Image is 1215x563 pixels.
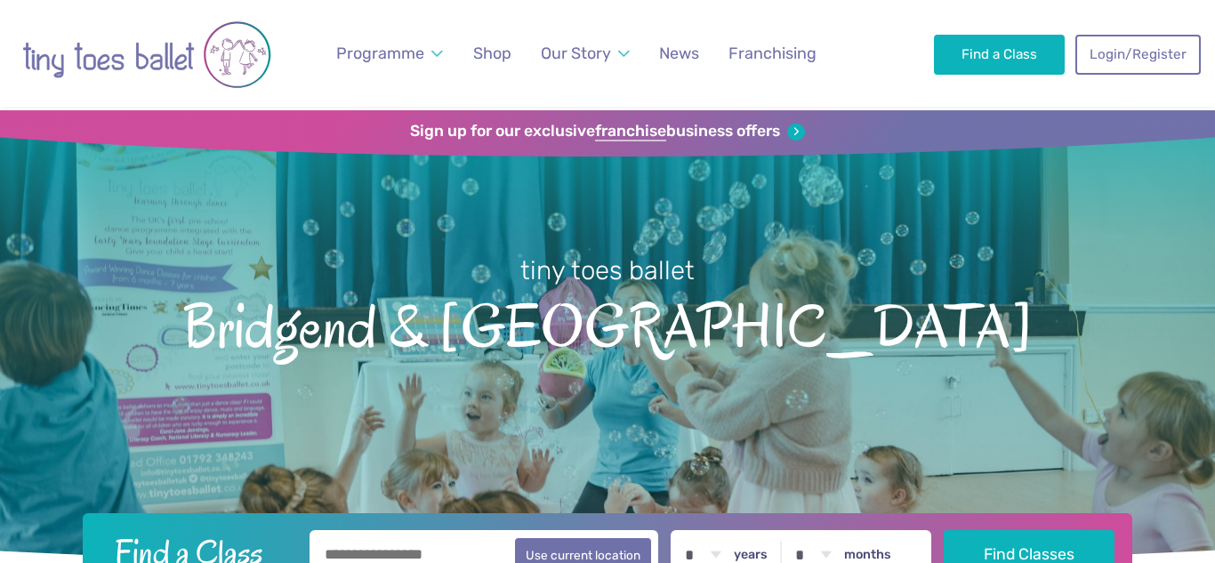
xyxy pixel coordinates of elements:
a: News [651,34,707,74]
span: Bridgend & [GEOGRAPHIC_DATA] [31,288,1184,360]
img: tiny toes ballet [22,12,271,99]
small: tiny toes ballet [520,255,695,286]
span: Our Story [541,44,611,62]
a: Programme [328,34,451,74]
a: Our Story [533,34,638,74]
label: months [844,547,891,563]
a: Shop [465,34,519,74]
span: Programme [336,44,424,62]
a: Find a Class [934,35,1065,74]
span: Shop [473,44,511,62]
span: News [659,44,699,62]
a: Login/Register [1075,35,1200,74]
a: Franchising [720,34,825,74]
strong: franchise [595,122,666,141]
label: years [734,547,768,563]
a: Sign up for our exclusivefranchisebusiness offers [410,122,804,141]
span: Franchising [728,44,817,62]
